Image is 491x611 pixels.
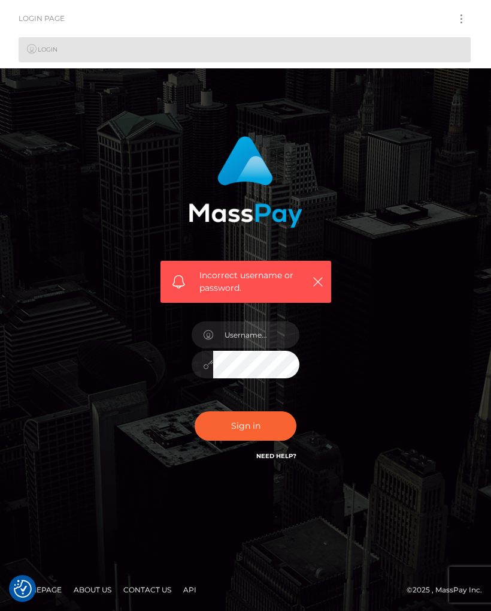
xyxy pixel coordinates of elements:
[213,321,299,348] input: Username...
[19,37,471,62] a: Login
[14,580,32,598] img: Revisit consent button
[13,580,66,599] a: Homepage
[199,269,306,294] span: Incorrect username or password.
[69,580,116,599] a: About Us
[195,411,296,441] button: Sign in
[178,580,201,599] a: API
[9,583,482,597] div: © 2025 , MassPay Inc.
[19,6,65,31] a: Login Page
[189,136,302,228] img: MassPay Login
[119,580,176,599] a: Contact Us
[256,452,296,460] a: Need Help?
[450,11,472,27] button: Toggle navigation
[14,580,32,598] button: Consent Preferences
